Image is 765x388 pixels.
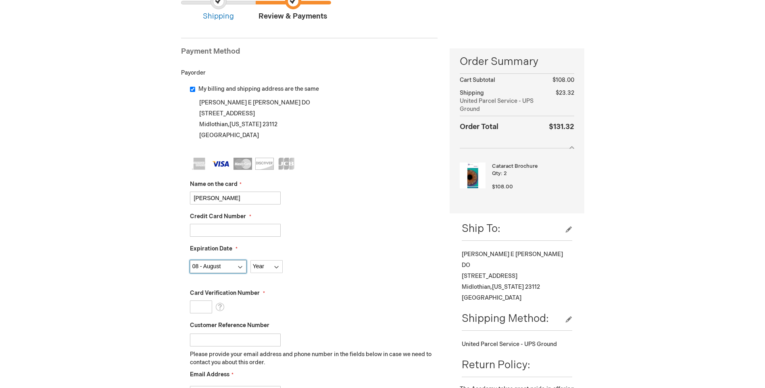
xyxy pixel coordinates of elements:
[504,170,507,177] span: 2
[190,97,438,152] div: [PERSON_NAME] E [PERSON_NAME] DO [STREET_ADDRESS] Midlothian , 23112 [GEOGRAPHIC_DATA]
[190,181,238,188] span: Name on the card
[460,121,498,132] strong: Order Total
[190,245,232,252] span: Expiration Date
[460,74,546,87] th: Cart Subtotal
[190,371,229,378] span: Email Address
[552,77,574,83] span: $108.00
[460,97,546,113] span: United Parcel Service - UPS Ground
[229,121,261,128] span: [US_STATE]
[190,158,208,170] img: American Express
[190,290,260,296] span: Card Verification Number
[549,123,574,131] span: $131.32
[556,90,574,96] span: $23.32
[181,46,438,61] div: Payment Method
[492,184,513,190] span: $108.00
[492,163,572,170] strong: Cataract Brochure
[462,313,549,325] span: Shipping Method:
[181,69,206,76] span: Payorder
[462,341,557,348] span: United Parcel Service - UPS Ground
[460,90,484,96] span: Shipping
[462,249,572,303] div: [PERSON_NAME] E [PERSON_NAME] DO [STREET_ADDRESS] Midlothian , 23112 [GEOGRAPHIC_DATA]
[277,158,296,170] img: JCB
[198,86,319,92] span: My billing and shipping address are the same
[190,322,269,329] span: Customer Reference Number
[462,359,530,371] span: Return Policy:
[212,158,230,170] img: Visa
[190,213,246,220] span: Credit Card Number
[460,54,574,73] span: Order Summary
[460,163,486,188] img: Cataract Brochure
[190,300,212,313] input: Card Verification Number
[190,224,281,237] input: Credit Card Number
[492,170,501,177] span: Qty
[255,158,274,170] img: Discover
[233,158,252,170] img: MasterCard
[190,350,438,367] p: Please provide your email address and phone number in the fields below in case we need to contact...
[492,284,524,290] span: [US_STATE]
[462,223,500,235] span: Ship To:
